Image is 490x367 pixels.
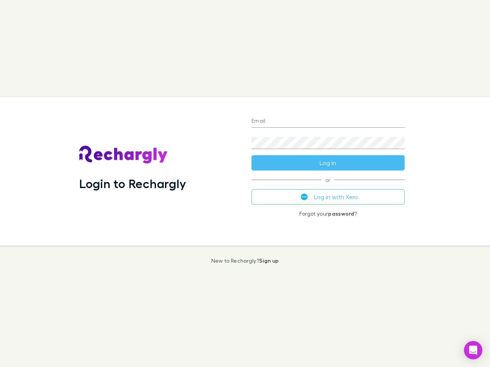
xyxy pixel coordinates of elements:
img: Rechargly's Logo [79,146,168,164]
h1: Login to Rechargly [79,176,186,191]
img: Xero's logo [301,193,308,200]
button: Log in with Xero [252,189,405,205]
p: New to Rechargly? [211,258,279,264]
button: Log in [252,155,405,171]
div: Open Intercom Messenger [464,341,482,359]
p: Forgot your ? [252,211,405,217]
a: password [328,210,354,217]
a: Sign up [259,257,279,264]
